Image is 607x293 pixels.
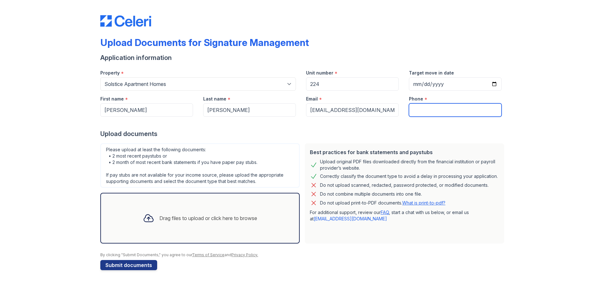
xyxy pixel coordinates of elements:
div: Do not combine multiple documents into one file. [320,190,422,198]
label: Email [306,96,318,102]
div: Best practices for bank statements and paystubs [310,148,499,156]
a: Privacy Policy. [231,252,258,257]
div: Please upload at least the following documents: • 2 most recent paystubs or • 2 month of most rec... [100,143,300,188]
label: Target move in date [409,70,454,76]
label: First name [100,96,124,102]
label: Phone [409,96,423,102]
p: For additional support, review our , start a chat with us below, or email us at [310,209,499,222]
a: What is print-to-pdf? [402,200,445,205]
div: Application information [100,53,507,62]
a: FAQ [381,210,389,215]
img: CE_Logo_Blue-a8612792a0a2168367f1c8372b55b34899dd931a85d93a1a3d3e32e68fde9ad4.png [100,15,151,27]
a: Terms of Service [192,252,224,257]
button: Submit documents [100,260,157,270]
div: Upload Documents for Signature Management [100,37,309,48]
label: Last name [203,96,226,102]
a: [EMAIL_ADDRESS][DOMAIN_NAME] [314,216,387,221]
div: Do not upload scanned, redacted, password protected, or modified documents. [320,181,489,189]
div: Correctly classify the document type to avoid a delay in processing your application. [320,173,498,180]
label: Property [100,70,120,76]
p: Do not upload print-to-PDF documents. [320,200,445,206]
div: Upload documents [100,129,507,138]
div: Upload original PDF files downloaded directly from the financial institution or payroll provider’... [320,159,499,171]
div: By clicking "Submit Documents," you agree to our and [100,252,507,257]
label: Unit number [306,70,333,76]
div: Drag files to upload or click here to browse [159,214,257,222]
